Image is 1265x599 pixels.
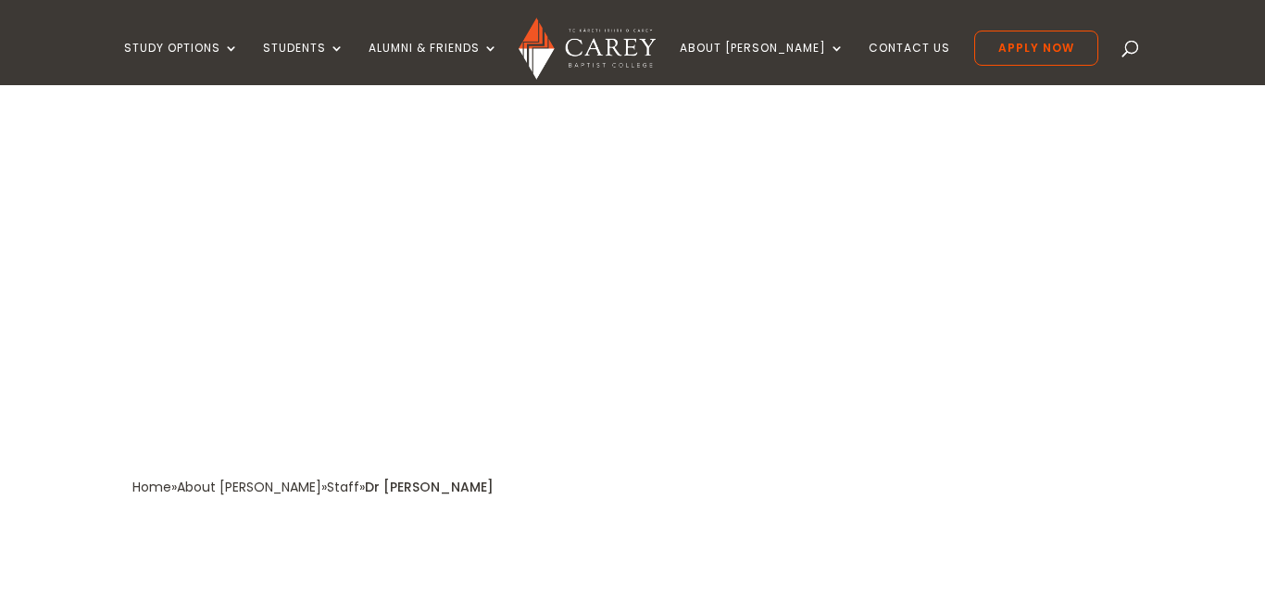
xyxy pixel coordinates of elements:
a: Home [132,478,171,496]
a: Contact Us [869,42,950,85]
a: Study Options [124,42,239,85]
a: About [PERSON_NAME] [680,42,845,85]
a: Staff [327,478,359,496]
img: Carey Baptist College [519,18,655,80]
a: Alumni & Friends [369,42,498,85]
div: Dr [PERSON_NAME] [365,475,494,500]
a: Students [263,42,344,85]
a: Apply Now [974,31,1098,66]
a: About [PERSON_NAME] [177,478,321,496]
div: » » » [132,475,365,500]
